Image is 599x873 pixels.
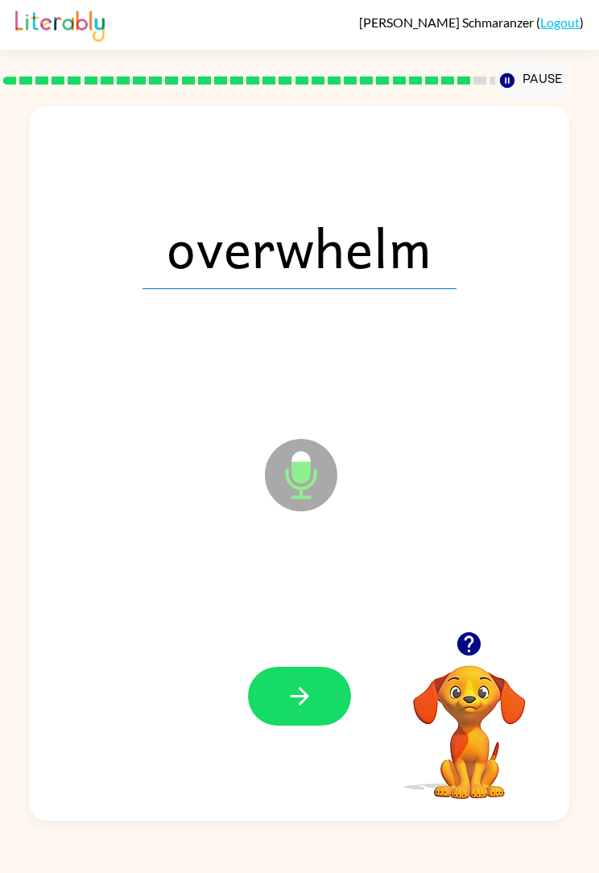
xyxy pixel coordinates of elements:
[540,14,580,30] a: Logout
[359,14,584,30] div: ( )
[359,14,536,30] span: [PERSON_NAME] Schmaranzer
[389,640,550,801] video: Your browser must support playing .mp4 files to use Literably. Please try using another browser.
[495,62,569,99] button: Pause
[15,6,105,42] img: Literably
[143,205,456,289] span: overwhelm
